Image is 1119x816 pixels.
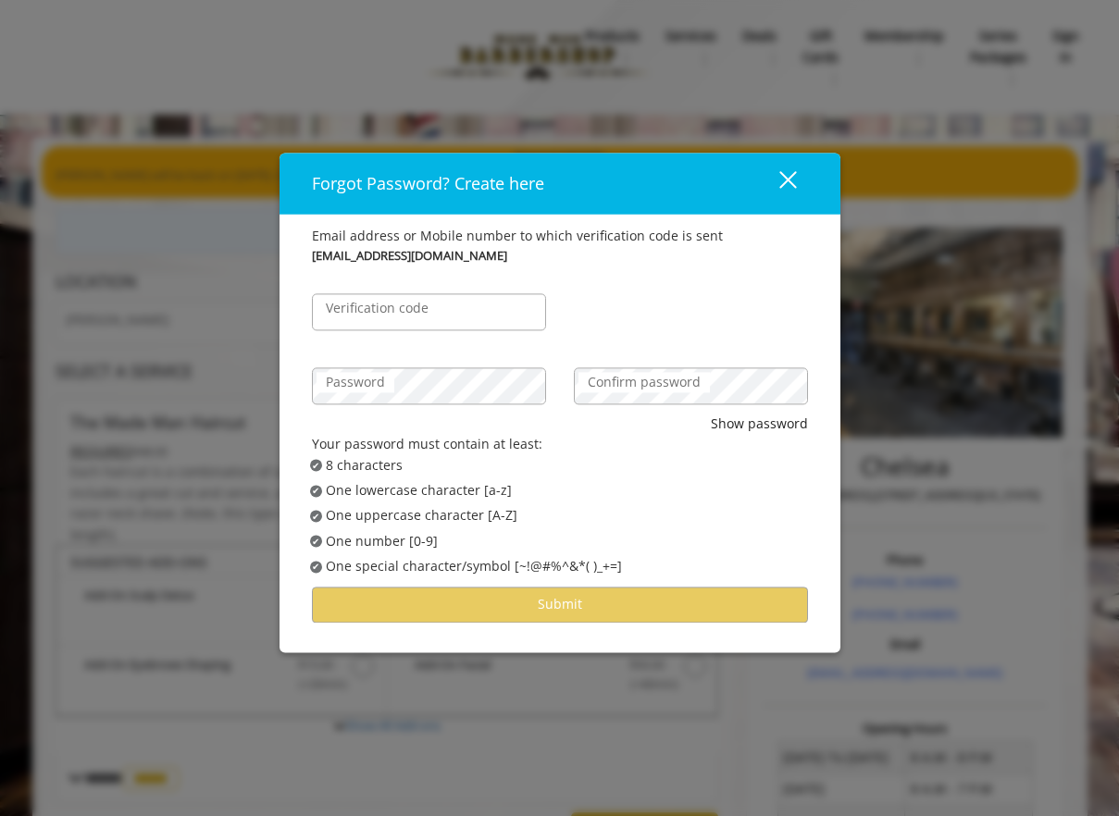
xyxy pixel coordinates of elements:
input: Verification code [312,293,546,330]
button: close dialog [745,165,808,203]
button: Show password [711,414,808,434]
span: 8 characters [326,455,403,476]
span: One lowercase character [a-z] [326,480,512,501]
div: Email address or Mobile number to which verification code is sent [312,226,808,246]
span: One uppercase character [A-Z] [326,506,517,526]
span: ✔ [312,534,319,549]
span: One special character/symbol [~!@#%^&*( )_+=] [326,557,622,577]
span: One number [0-9] [326,531,438,551]
span: ✔ [312,458,319,473]
input: Confirm password [574,367,808,404]
span: ✔ [312,484,319,499]
span: ✔ [312,509,319,524]
span: Forgot Password? Create here [312,172,544,194]
span: ✔ [312,560,319,575]
label: Verification code [317,298,438,318]
label: Confirm password [578,372,710,392]
div: close dialog [758,169,795,197]
button: Submit [312,587,808,623]
label: Password [317,372,394,392]
input: Password [312,367,546,404]
div: Your password must contain at least: [312,435,808,455]
b: [EMAIL_ADDRESS][DOMAIN_NAME] [312,246,507,266]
